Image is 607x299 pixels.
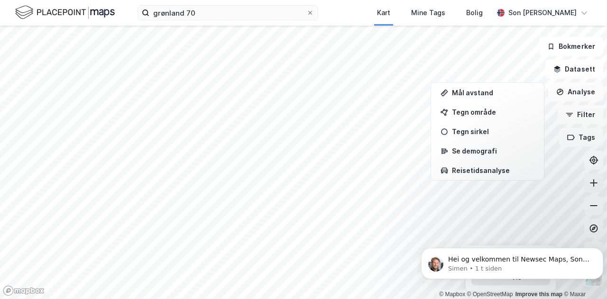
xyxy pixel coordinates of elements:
img: logo.f888ab2527a4732fd821a326f86c7f29.svg [15,4,115,21]
div: Bolig [466,7,483,18]
div: Reisetidsanalyse [452,166,534,174]
button: Filter [558,105,603,124]
div: Kart [377,7,390,18]
button: Analyse [548,82,603,101]
a: Mapbox homepage [3,285,45,296]
div: Tegn område [452,108,534,116]
button: Tags [559,128,603,147]
a: Mapbox [439,291,465,298]
div: Se demografi [452,147,534,155]
button: Datasett [545,60,603,79]
div: Mål avstand [452,89,534,97]
div: Tegn sirkel [452,127,534,136]
a: Improve this map [515,291,562,298]
iframe: Intercom notifications melding [417,228,607,294]
input: Søk på adresse, matrikkel, gårdeiere, leietakere eller personer [149,6,306,20]
div: Mine Tags [411,7,445,18]
button: Bokmerker [539,37,603,56]
div: Son [PERSON_NAME] [508,7,577,18]
a: OpenStreetMap [467,291,513,298]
